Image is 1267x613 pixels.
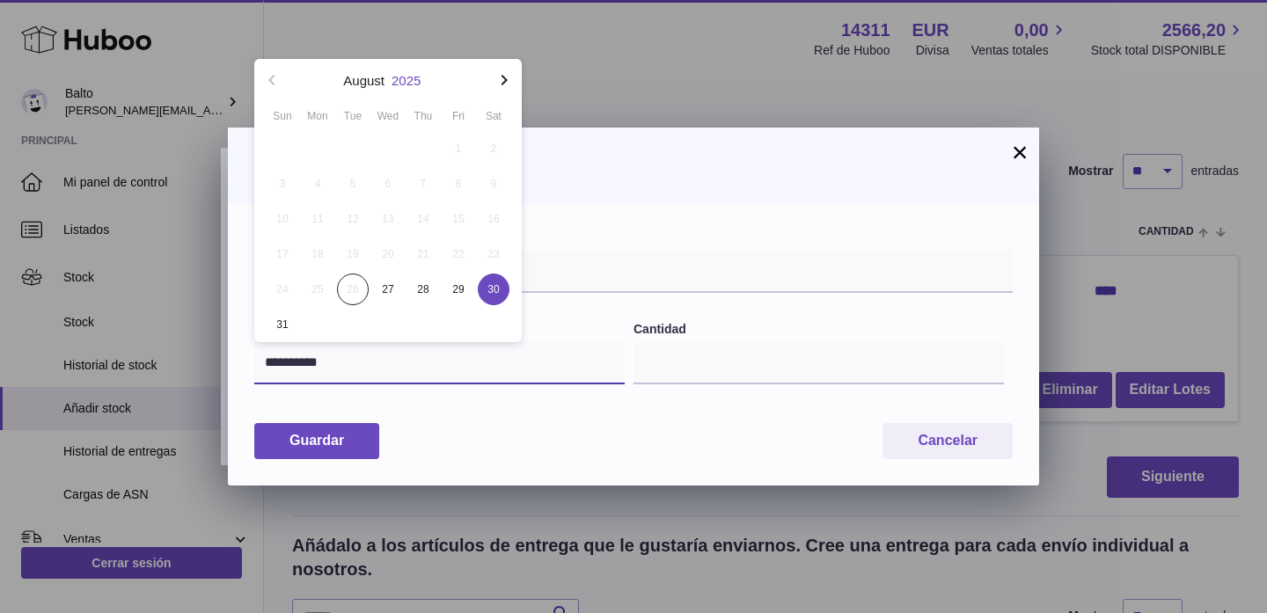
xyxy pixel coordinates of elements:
span: 4 [302,168,333,200]
button: 10 [265,201,300,237]
span: 12 [337,203,369,235]
span: 28 [407,274,439,305]
div: Mon [300,108,335,124]
span: 30 [478,274,509,305]
div: Sat [476,108,511,124]
button: 16 [476,201,511,237]
span: 2 [478,133,509,164]
button: 2025 [392,74,421,87]
button: 1 [441,131,476,166]
span: 21 [407,238,439,270]
button: × [1009,142,1030,163]
button: 27 [370,272,406,307]
button: 6 [370,166,406,201]
label: Referencia del lote [254,230,1013,246]
span: 29 [443,274,474,305]
span: 10 [267,203,298,235]
span: 31 [267,309,298,340]
button: Guardar [254,423,379,459]
button: 25 [300,272,335,307]
div: Wed [370,108,406,124]
button: 18 [300,237,335,272]
span: 8 [443,168,474,200]
div: Fri [441,108,476,124]
button: 2 [476,131,511,166]
span: 5 [337,168,369,200]
button: 4 [300,166,335,201]
button: 17 [265,237,300,272]
span: 22 [443,238,474,270]
span: 11 [302,203,333,235]
span: 24 [267,274,298,305]
button: 5 [335,166,370,201]
div: Tue [335,108,370,124]
button: 11 [300,201,335,237]
button: Cancelar [883,423,1013,459]
span: 7 [407,168,439,200]
div: Sun [265,108,300,124]
span: 13 [372,203,404,235]
button: 7 [406,166,441,201]
span: 27 [372,274,404,305]
button: 26 [335,272,370,307]
button: 22 [441,237,476,272]
h3: Editar [254,145,1013,173]
span: 25 [302,274,333,305]
button: 21 [406,237,441,272]
button: 13 [370,201,406,237]
span: 1 [443,133,474,164]
button: 8 [441,166,476,201]
button: 3 [265,166,300,201]
button: 12 [335,201,370,237]
span: 23 [478,238,509,270]
button: 20 [370,237,406,272]
span: 17 [267,238,298,270]
span: 16 [478,203,509,235]
span: 15 [443,203,474,235]
button: 23 [476,237,511,272]
span: 19 [337,238,369,270]
button: August [343,74,384,87]
span: 9 [478,168,509,200]
button: 9 [476,166,511,201]
span: 6 [372,168,404,200]
button: 15 [441,201,476,237]
button: 28 [406,272,441,307]
button: 24 [265,272,300,307]
button: 31 [265,307,300,342]
button: 19 [335,237,370,272]
button: 29 [441,272,476,307]
div: Thu [406,108,441,124]
label: Cantidad [633,321,1004,338]
span: 26 [337,274,369,305]
button: 14 [406,201,441,237]
span: 14 [407,203,439,235]
span: 3 [267,168,298,200]
span: 20 [372,238,404,270]
span: 18 [302,238,333,270]
button: 30 [476,272,511,307]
